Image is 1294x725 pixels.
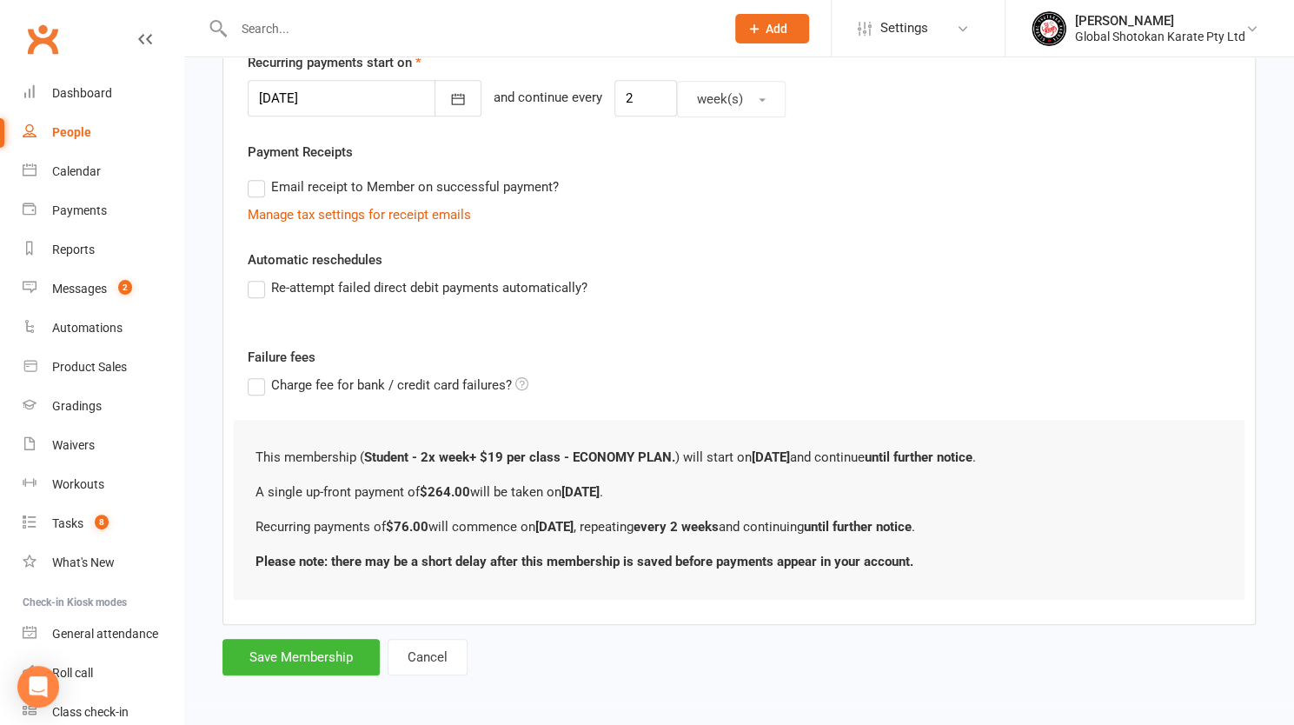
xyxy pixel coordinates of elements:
button: Add [735,14,809,43]
div: Gradings [52,399,102,413]
label: Re-attempt failed direct debit payments automatically? [248,277,587,298]
a: Messages 2 [23,269,183,309]
a: Dashboard [23,74,183,113]
div: Class check-in [52,705,129,719]
button: week(s) [677,81,786,117]
p: This membership ( ) will start on and continue . [255,447,1223,468]
span: 2 [118,280,132,295]
label: Recurring payments start on [248,52,421,73]
img: thumb_image1750234934.png [1032,11,1066,46]
label: Email receipt to Member on successful payment? [248,176,559,197]
a: Workouts [23,465,183,504]
label: Failure fees [235,347,1244,368]
div: and continue every [494,87,602,110]
div: Automations [52,321,123,335]
div: Workouts [52,477,104,491]
div: Global Shotokan Karate Pty Ltd [1075,29,1245,44]
div: General attendance [52,627,158,641]
div: Calendar [52,164,101,178]
b: until further notice [865,449,972,465]
div: Product Sales [52,360,127,374]
div: Roll call [52,666,93,680]
b: Student - 2x week+ $19 per class - ECONOMY PLAN. [364,449,675,465]
span: Settings [880,9,928,48]
button: Cancel [388,639,468,675]
p: A single up-front payment of will be taken on . [255,482,1223,502]
a: Gradings [23,387,183,426]
b: every 2 weeks [634,519,719,535]
div: [PERSON_NAME] [1075,13,1245,29]
label: Automatic reschedules [248,249,382,270]
a: Clubworx [21,17,64,61]
b: [DATE] [561,484,600,500]
p: Recurring payments of will commence on , repeating and continuing . [255,516,1223,537]
a: Roll call [23,654,183,693]
div: Tasks [52,516,83,530]
b: [DATE] [752,449,790,465]
div: Reports [52,243,95,256]
b: $264.00 [420,484,470,500]
a: People [23,113,183,152]
span: 8 [95,515,109,529]
a: Tasks 8 [23,504,183,543]
a: Calendar [23,152,183,191]
b: $76.00 [386,519,428,535]
span: Add [766,22,787,36]
a: Automations [23,309,183,348]
div: Waivers [52,438,95,452]
label: Payment Receipts [248,142,353,163]
a: Product Sales [23,348,183,387]
button: Save Membership [222,639,380,675]
div: People [52,125,91,139]
div: Payments [52,203,107,217]
a: What's New [23,543,183,582]
b: until further notice [804,519,912,535]
div: Dashboard [52,86,112,100]
span: Charge fee for bank / credit card failures? [271,375,512,393]
div: What's New [52,555,115,569]
a: Payments [23,191,183,230]
input: Search... [229,17,713,41]
div: Messages [52,282,107,296]
a: General attendance kiosk mode [23,615,183,654]
a: Reports [23,230,183,269]
span: week(s) [697,91,743,107]
div: Open Intercom Messenger [17,666,59,708]
a: Waivers [23,426,183,465]
b: [DATE] [535,519,574,535]
a: Manage tax settings for receipt emails [248,207,471,223]
b: Please note: there may be a short delay after this membership is saved before payments appear in ... [255,554,913,569]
